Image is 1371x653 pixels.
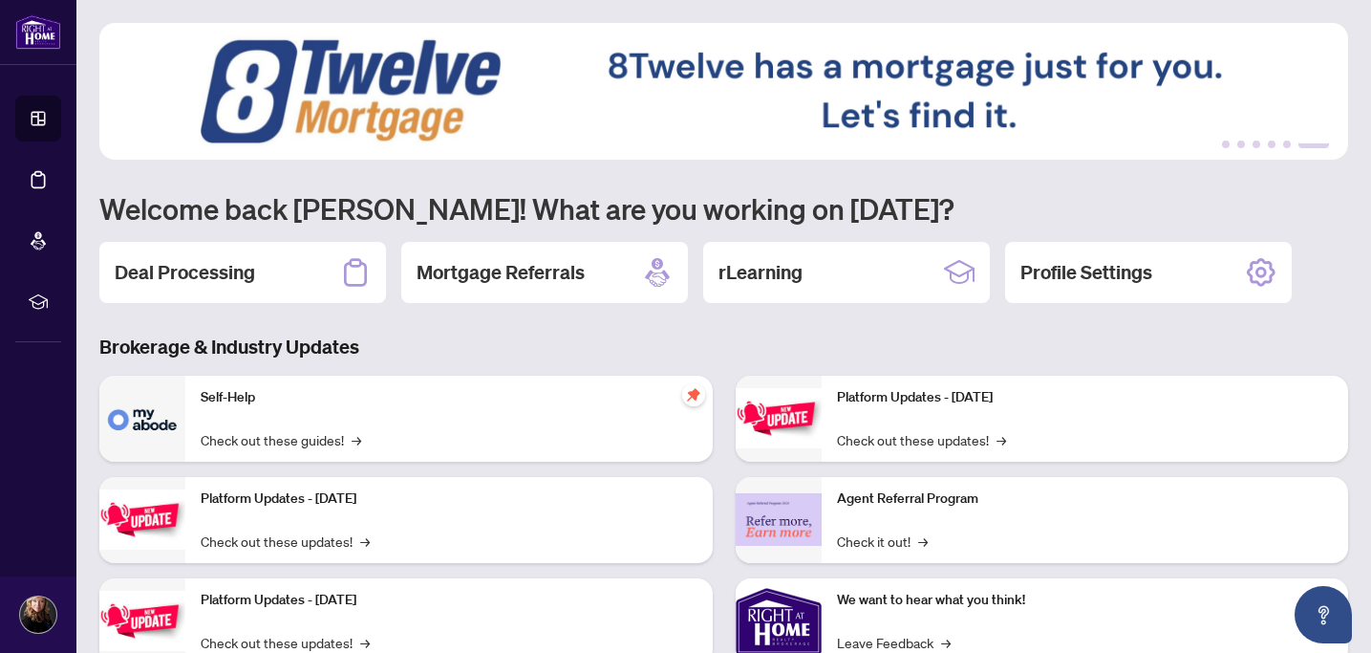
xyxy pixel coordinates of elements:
p: Agent Referral Program [837,489,1334,510]
p: Platform Updates - [DATE] [837,387,1334,408]
a: Check out these updates!→ [201,531,370,552]
p: Self-Help [201,387,697,408]
button: 3 [1253,141,1260,148]
h3: Brokerage & Industry Updates [99,334,1348,360]
h2: rLearning [718,259,803,286]
img: Platform Updates - June 23, 2025 [736,388,822,448]
a: Leave Feedback→ [837,632,951,653]
span: → [360,632,370,653]
p: Platform Updates - [DATE] [201,590,697,611]
h2: Deal Processing [115,259,255,286]
span: → [941,632,951,653]
a: Check out these guides!→ [201,429,361,450]
span: → [360,531,370,552]
p: Platform Updates - [DATE] [201,489,697,510]
img: Self-Help [99,376,185,462]
img: Agent Referral Program [736,493,822,546]
span: → [352,429,361,450]
span: → [996,429,1006,450]
img: logo [15,14,61,50]
button: 2 [1237,141,1245,148]
a: Check out these updates!→ [201,632,370,653]
button: Open asap [1295,586,1352,643]
span: → [918,531,928,552]
img: Platform Updates - September 16, 2025 [99,490,185,550]
span: pushpin [682,383,705,406]
img: Platform Updates - July 21, 2025 [99,591,185,651]
p: We want to hear what you think! [837,590,1334,611]
button: 1 [1222,141,1230,148]
img: Profile Icon [20,597,56,633]
button: 5 [1283,141,1291,148]
a: Check out these updates!→ [837,429,1006,450]
h2: Mortgage Referrals [417,259,585,286]
h1: Welcome back [PERSON_NAME]! What are you working on [DATE]? [99,190,1348,227]
h2: Profile Settings [1020,259,1152,286]
img: Slide 5 [99,23,1348,160]
button: 4 [1268,141,1275,148]
a: Check it out!→ [837,531,928,552]
button: 6 [1298,141,1329,148]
